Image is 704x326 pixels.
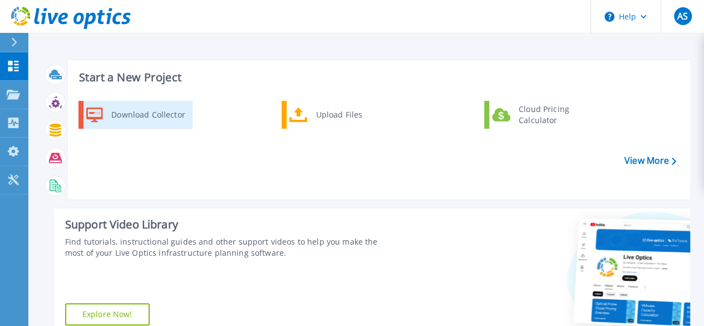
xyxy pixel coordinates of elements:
[65,236,396,259] div: Find tutorials, instructional guides and other support videos to help you make the most of your L...
[624,155,676,166] a: View More
[79,71,676,84] h3: Start a New Project
[106,104,190,126] div: Download Collector
[484,101,598,129] a: Cloud Pricing Calculator
[677,12,688,21] span: AS
[513,104,595,126] div: Cloud Pricing Calculator
[311,104,393,126] div: Upload Files
[65,217,396,232] div: Support Video Library
[65,303,150,325] a: Explore Now!
[282,101,396,129] a: Upload Files
[78,101,193,129] a: Download Collector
